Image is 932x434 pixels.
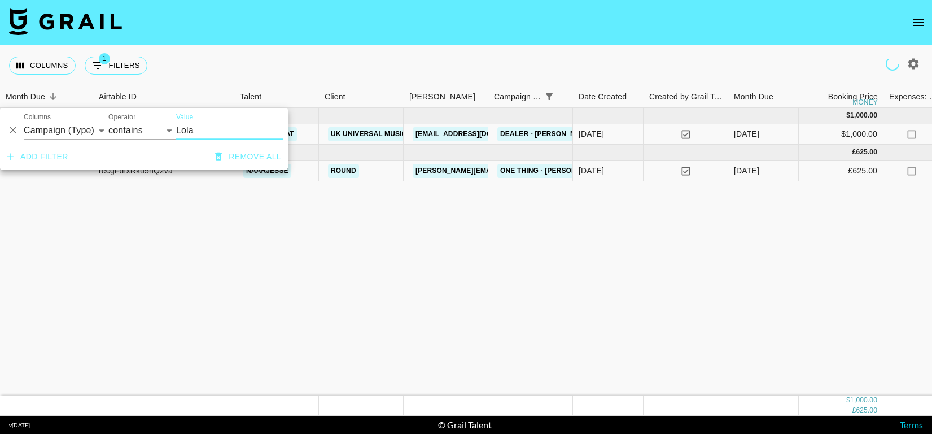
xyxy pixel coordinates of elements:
div: Booker [404,86,488,108]
button: Sort [45,89,61,105]
div: Month Due [734,86,773,108]
a: [PERSON_NAME][EMAIL_ADDRESS][DOMAIN_NAME] [413,164,597,178]
div: Created by Grail Team [644,86,728,108]
div: Month Due [6,86,45,108]
div: $ [846,396,850,405]
label: Operator [108,112,135,121]
a: Round [328,164,359,178]
img: Grail Talent [9,8,122,35]
div: £ [852,147,856,157]
div: Talent [240,86,261,108]
div: £ [852,406,856,415]
div: £625.00 [799,161,883,181]
div: Jun '25 [734,165,759,176]
input: Filter value [176,121,283,140]
label: Value [176,112,193,121]
a: Terms [900,419,923,430]
div: $ [846,111,850,120]
div: 10/8/2025 [579,128,604,140]
span: 1 [99,53,110,64]
button: Show filters [85,57,147,75]
button: Show filters [541,89,557,105]
div: Campaign (Type) [488,86,573,108]
div: Talent [234,86,319,108]
button: Remove all [211,146,286,167]
a: Dealer - [PERSON_NAME] [497,127,596,141]
div: 1,000.00 [850,396,877,405]
label: Columns [24,112,51,121]
div: recgFdfxRku5hQ2va [99,165,173,176]
div: Date Created [573,86,644,108]
div: 1 active filter [541,89,557,105]
div: Client [319,86,404,108]
div: Created by Grail Team [649,86,726,108]
div: Date Created [579,86,627,108]
div: Month Due [728,86,799,108]
div: Airtable ID [93,86,234,108]
div: Booking Price [828,86,878,108]
div: Aug '25 [734,128,759,140]
div: v [DATE] [9,422,30,429]
div: [PERSON_NAME] [409,86,475,108]
div: 625.00 [856,406,877,415]
a: naarjesse [243,164,291,178]
div: 27/6/2025 [579,165,604,176]
div: money [852,99,878,106]
button: open drawer [907,11,930,34]
div: © Grail Talent [438,419,492,431]
button: Sort [557,89,573,105]
div: 1,000.00 [850,111,877,120]
button: Add filter [2,146,73,167]
div: Airtable ID [99,86,137,108]
button: Delete [5,122,21,139]
div: $1,000.00 [799,124,883,145]
div: Campaign (Type) [494,86,541,108]
a: [EMAIL_ADDRESS][DOMAIN_NAME] [413,127,539,141]
a: One thing - [PERSON_NAME] [497,164,606,178]
a: UK UNIVERSAL MUSIC OPERATIONS LIMITED [328,127,486,141]
div: Client [325,86,345,108]
span: Refreshing talent, clients, campaigns... [883,55,902,73]
button: Select columns [9,57,76,75]
div: 625.00 [856,147,877,157]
